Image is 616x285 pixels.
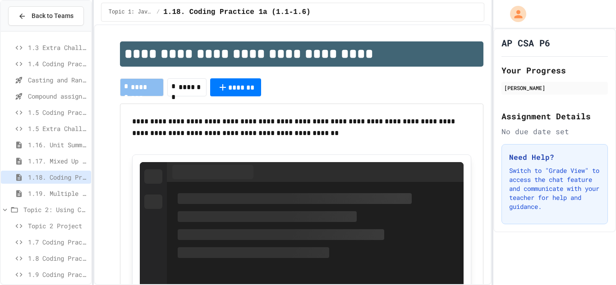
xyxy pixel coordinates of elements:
[28,75,87,85] span: Casting and Ranges of variables - Quiz
[28,108,87,117] span: 1.5 Coding Practice
[501,110,608,122] h2: Assignment Details
[28,189,87,198] span: 1.19. Multiple Choice Exercises for Unit 1a (1.1-1.6)
[509,152,600,163] h3: Need Help?
[509,166,600,211] p: Switch to "Grade View" to access the chat feature and communicate with your teacher for help and ...
[501,64,608,77] h2: Your Progress
[163,7,310,18] span: 1.18. Coding Practice 1a (1.1-1.6)
[28,43,87,52] span: 1.3 Extra Challenge Problem
[28,59,87,68] span: 1.4 Coding Practice
[32,11,74,21] span: Back to Teams
[28,270,87,279] span: 1.9 Coding Practice
[28,91,87,101] span: Compound assignment operators - Quiz
[109,9,153,16] span: Topic 1: Java Fundamentals
[28,124,87,133] span: 1.5 Extra Challenge Problem
[28,172,87,182] span: 1.18. Coding Practice 1a (1.1-1.6)
[28,156,87,166] span: 1.17. Mixed Up Code Practice 1.1-1.6
[501,126,608,137] div: No due date set
[28,237,87,247] span: 1.7 Coding Practice
[501,36,550,49] h1: AP CSA P6
[501,4,529,24] div: My Account
[156,9,160,16] span: /
[28,253,87,263] span: 1.8 Coding Practice
[8,6,84,26] button: Back to Teams
[28,221,87,231] span: Topic 2 Project
[504,84,605,92] div: [PERSON_NAME]
[28,140,87,149] span: 1.16. Unit Summary 1a (1.1-1.6)
[23,205,87,214] span: Topic 2: Using Classes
